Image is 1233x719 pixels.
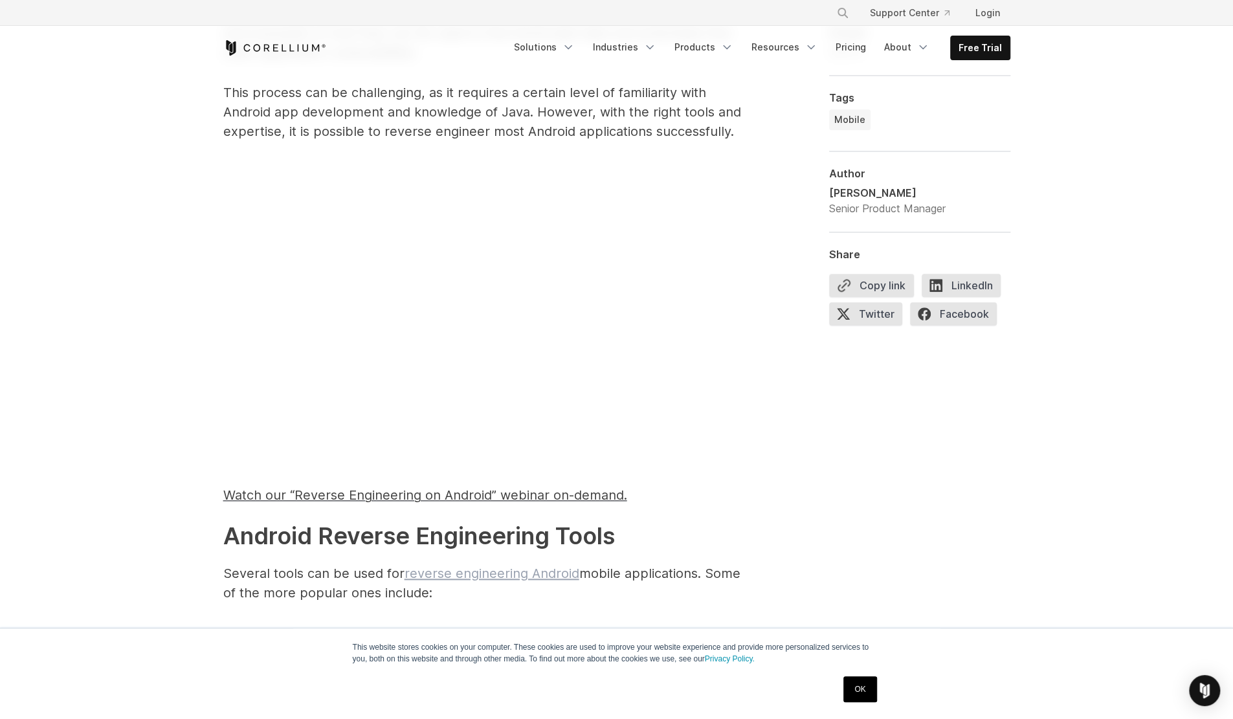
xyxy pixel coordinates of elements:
[829,302,902,326] span: Twitter
[353,641,881,665] p: This website stores cookies on your computer. These cookies are used to improve your website expe...
[506,36,583,59] a: Solutions
[821,1,1010,25] div: Navigation Menu
[223,83,741,141] p: This process can be challenging, as it requires a certain level of familiarity with Android app d...
[910,302,997,326] span: Facebook
[922,274,1008,302] a: LinkedIn
[828,36,874,59] a: Pricing
[249,625,697,680] span: : A powerful tool for reverse engineering APK files. It can decode application resources to their...
[223,487,627,503] span: Watch our “Reverse Engineering on Android” webinar on-demand.
[860,1,960,25] a: Support Center
[829,167,1010,180] div: Author
[951,36,1010,60] a: Free Trial
[829,248,1010,261] div: Share
[667,36,741,59] a: Products
[405,566,579,581] a: reverse engineering Android
[910,302,1005,331] a: Facebook
[585,36,664,59] a: Industries
[223,40,326,56] a: Corellium Home
[249,625,298,641] span: APKtool
[829,185,946,201] div: [PERSON_NAME]
[829,201,946,216] div: Senior Product Manager
[922,274,1001,297] span: LinkedIn
[834,113,865,126] span: Mobile
[223,162,741,453] iframe: HubSpot Video
[965,1,1010,25] a: Login
[829,91,1010,104] div: Tags
[829,109,871,130] a: Mobile
[705,654,755,663] a: Privacy Policy.
[1189,675,1220,706] div: Open Intercom Messenger
[843,676,876,702] a: OK
[223,564,741,603] p: Several tools can be used for mobile applications. Some of the more popular ones include:
[831,1,854,25] button: Search
[876,36,937,59] a: About
[744,36,825,59] a: Resources
[506,36,1010,60] div: Navigation Menu
[829,302,910,331] a: Twitter
[223,492,627,502] a: Watch our “Reverse Engineering on Android” webinar on-demand.
[829,274,914,297] button: Copy link
[223,522,615,550] strong: Android Reverse Engineering Tools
